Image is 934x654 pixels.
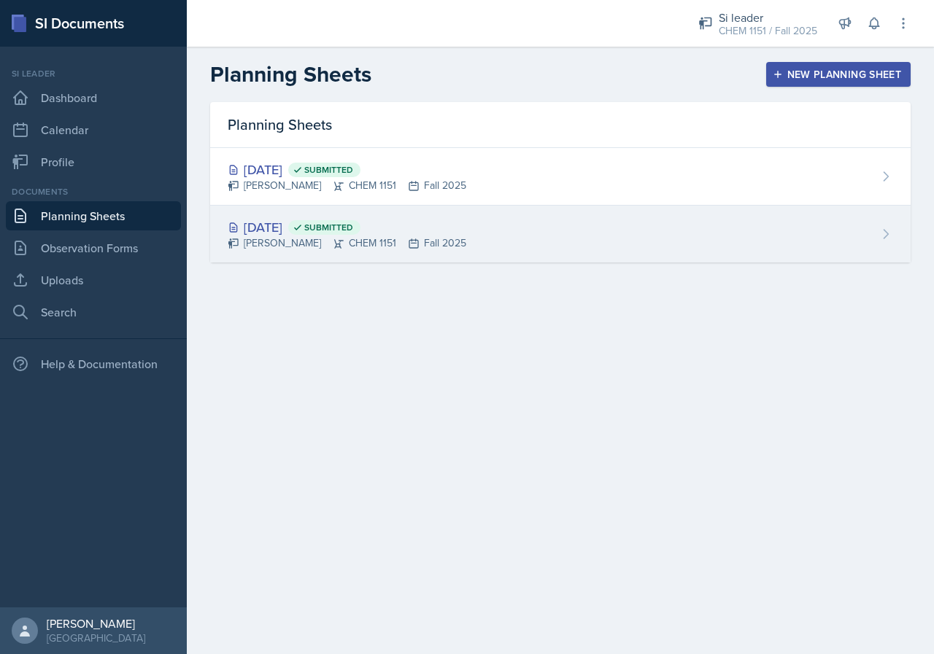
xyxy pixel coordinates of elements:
div: New Planning Sheet [776,69,901,80]
div: [DATE] [228,160,466,179]
h2: Planning Sheets [210,61,371,87]
a: Profile [6,147,181,176]
div: [DATE] [228,217,466,237]
a: Uploads [6,265,181,295]
a: Planning Sheets [6,201,181,230]
div: Si leader [719,9,817,26]
div: [PERSON_NAME] CHEM 1151 Fall 2025 [228,235,466,251]
span: Submitted [304,222,353,233]
a: [DATE] Submitted [PERSON_NAME]CHEM 1151Fall 2025 [210,206,911,262]
a: Calendar [6,115,181,144]
div: Help & Documentation [6,349,181,378]
div: Documents [6,185,181,198]
a: Dashboard [6,83,181,112]
div: [PERSON_NAME] CHEM 1151 Fall 2025 [228,178,466,193]
span: Submitted [304,164,353,176]
div: [PERSON_NAME] [47,616,145,631]
a: Search [6,297,181,327]
div: Planning Sheets [210,102,911,148]
div: CHEM 1151 / Fall 2025 [719,23,817,39]
div: Si leader [6,67,181,80]
button: New Planning Sheet [766,62,911,87]
a: [DATE] Submitted [PERSON_NAME]CHEM 1151Fall 2025 [210,148,911,206]
div: [GEOGRAPHIC_DATA] [47,631,145,645]
a: Observation Forms [6,233,181,262]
